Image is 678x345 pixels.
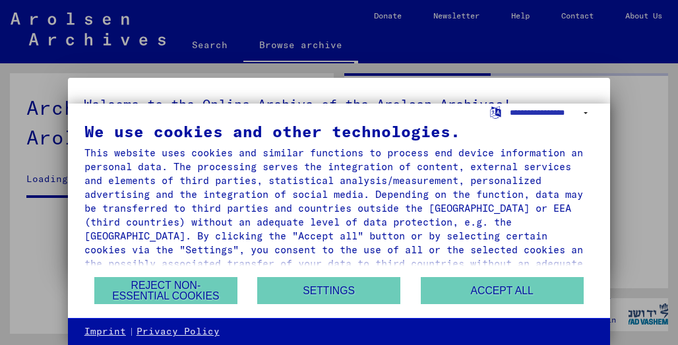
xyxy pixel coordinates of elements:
div: We use cookies and other technologies. [84,123,594,139]
h5: Welcome to the Online Archive of the Arolsen Archives! [84,94,594,115]
button: Settings [257,277,400,304]
div: This website uses cookies and similar functions to process end device information and personal da... [84,146,594,284]
button: Reject non-essential cookies [94,277,237,304]
a: Imprint [84,325,126,338]
a: Privacy Policy [137,325,220,338]
button: Accept all [421,277,584,304]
